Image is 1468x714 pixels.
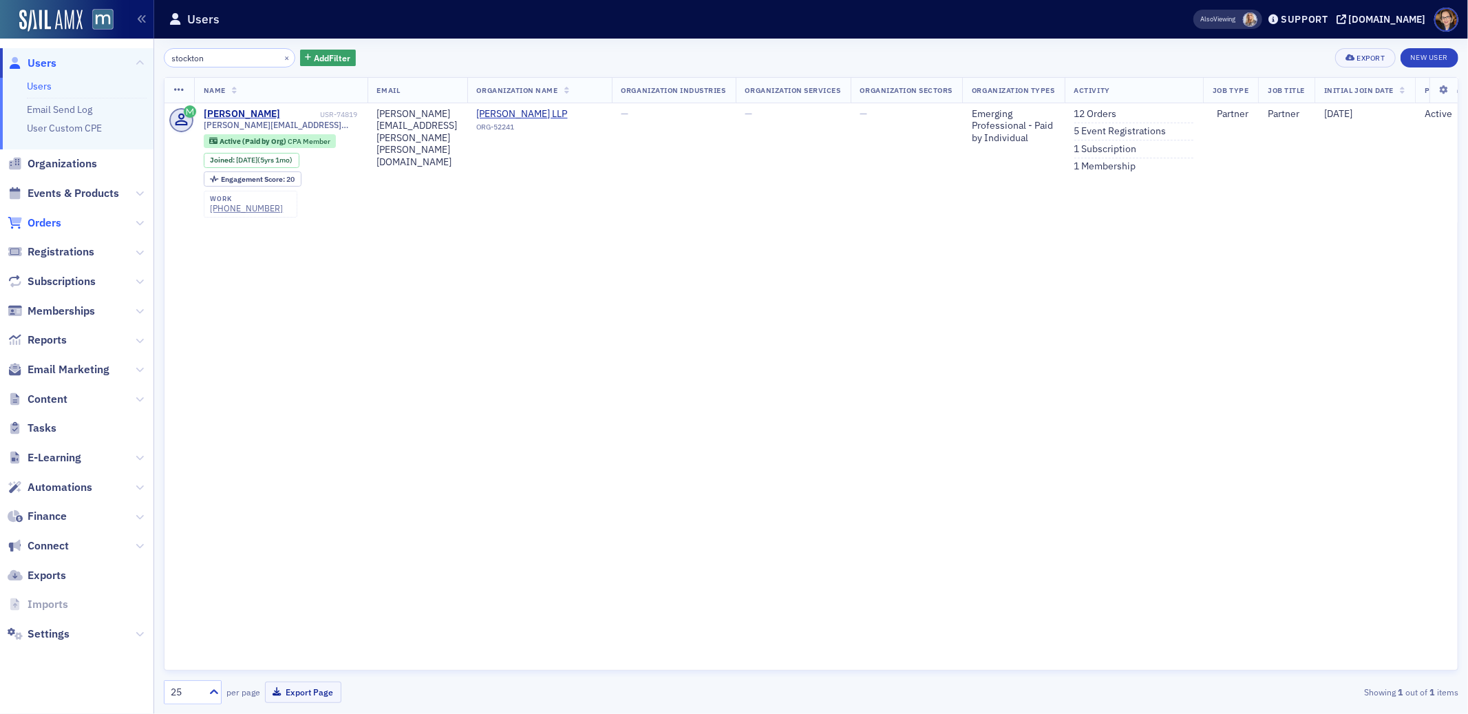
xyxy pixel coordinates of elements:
button: Export Page [265,682,341,703]
a: Orders [8,216,61,231]
span: Registrations [28,244,94,260]
span: Organization Services [745,85,841,95]
div: Showing out of items [1036,686,1458,698]
span: Emily Trott [1243,12,1257,27]
span: Active (Paid by Org) [220,136,288,146]
div: (5yrs 1mo) [236,156,292,165]
a: Organizations [8,156,97,171]
span: Connect [28,538,69,554]
span: Organization Name [477,85,558,95]
a: [PERSON_NAME] [204,108,280,120]
span: Email [377,85,401,95]
a: 12 Orders [1074,108,1117,120]
a: Registrations [8,244,94,260]
span: Organization Industries [621,85,726,95]
div: Engagement Score: 20 [204,171,301,187]
h1: Users [187,11,220,28]
a: [PHONE_NUMBER] [210,203,283,213]
strong: 1 [1396,686,1405,698]
a: [PERSON_NAME] LLP [477,108,602,120]
span: Memberships [28,304,95,319]
a: Email Send Log [27,103,92,116]
a: 1 Subscription [1074,143,1137,156]
a: Automations [8,480,92,495]
a: User Custom CPE [27,122,102,134]
span: Profile [1434,8,1458,32]
a: Subscriptions [8,274,96,289]
span: — [621,107,629,120]
div: Partner [1268,108,1305,120]
div: Partner [1213,108,1248,120]
span: [PERSON_NAME][EMAIL_ADDRESS][PERSON_NAME][PERSON_NAME][DOMAIN_NAME] [204,120,358,130]
a: Finance [8,509,67,524]
div: Also [1201,14,1214,23]
span: Organizations [28,156,97,171]
span: Initial Join Date [1324,85,1394,95]
span: Settings [28,627,70,642]
button: AddFilter [300,50,357,67]
span: — [860,107,868,120]
span: Crowe LLP [477,108,602,120]
div: 20 [221,176,295,183]
input: Search… [164,48,295,67]
label: per page [226,686,260,698]
span: CPA Member [288,136,330,146]
span: — [745,107,753,120]
a: Imports [8,597,68,612]
a: Content [8,392,67,407]
span: Email Marketing [28,362,109,377]
span: Viewing [1201,14,1236,24]
span: E-Learning [28,450,81,465]
span: Finance [28,509,67,524]
span: Name [204,85,226,95]
a: Users [27,80,52,92]
a: Exports [8,568,66,583]
div: work [210,195,283,203]
a: Connect [8,538,69,554]
strong: 1 [1427,686,1437,698]
div: Emerging Professional - Paid by Individual [972,108,1054,145]
a: View Homepage [83,9,114,32]
span: Reports [28,333,67,348]
span: Organization Types [972,85,1054,95]
span: Events & Products [28,186,119,201]
a: Reports [8,333,67,348]
span: Automations [28,480,92,495]
span: Job Title [1268,85,1305,95]
img: SailAMX [19,10,83,32]
span: Add Filter [314,52,350,64]
a: Users [8,56,56,71]
button: [DOMAIN_NAME] [1337,14,1431,24]
div: 25 [171,685,201,700]
span: Engagement Score : [221,174,286,184]
span: Users [28,56,56,71]
button: Export [1335,48,1395,67]
span: Orders [28,216,61,231]
div: [PERSON_NAME][EMAIL_ADDRESS][PERSON_NAME][PERSON_NAME][DOMAIN_NAME] [377,108,458,169]
span: [DATE] [1324,107,1352,120]
div: Active (Paid by Org): Active (Paid by Org): CPA Member [204,134,337,148]
div: Joined: 2020-07-01 00:00:00 [204,153,299,168]
a: Active (Paid by Org) CPA Member [209,136,330,145]
div: Support [1281,13,1328,25]
span: Imports [28,597,68,612]
img: SailAMX [92,9,114,30]
a: Email Marketing [8,362,109,377]
span: Exports [28,568,66,583]
span: Tasks [28,421,56,436]
span: Content [28,392,67,407]
a: 5 Event Registrations [1074,125,1167,138]
div: Export [1357,54,1385,62]
a: Events & Products [8,186,119,201]
span: [DATE] [236,155,257,165]
a: E-Learning [8,450,81,465]
div: [DOMAIN_NAME] [1349,13,1426,25]
a: Settings [8,627,70,642]
span: Activity [1074,85,1110,95]
a: Memberships [8,304,95,319]
span: Organization Sectors [860,85,953,95]
a: Tasks [8,421,56,436]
